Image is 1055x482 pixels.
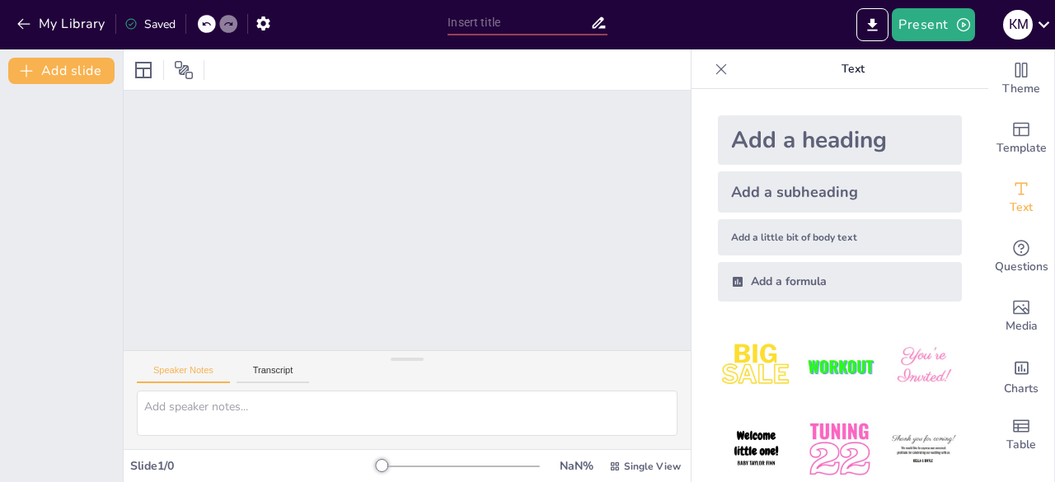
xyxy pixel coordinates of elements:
img: 1.jpeg [718,328,795,405]
div: NaN % [556,458,596,474]
div: Add ready made slides [988,109,1054,168]
div: Add a little bit of body text [718,219,962,255]
div: Add text boxes [988,168,1054,227]
p: Text [734,49,972,89]
button: Add slide [8,58,115,84]
div: Add a table [988,405,1054,465]
button: К М [1003,8,1033,41]
div: Layout [130,57,157,83]
button: Speaker Notes [137,365,230,383]
div: Add charts and graphs [988,346,1054,405]
div: Add a subheading [718,171,962,213]
div: Add a heading [718,115,962,165]
div: Get real-time input from your audience [988,227,1054,287]
button: Present [892,8,974,41]
input: Insert title [448,11,589,35]
button: Transcript [237,365,310,383]
div: Add a formula [718,262,962,302]
span: Position [174,60,194,80]
span: Charts [1004,380,1039,398]
div: Slide 1 / 0 [130,458,382,474]
span: Text [1010,199,1033,217]
span: Table [1006,436,1036,454]
span: Single View [624,460,681,473]
div: К М [1003,10,1033,40]
button: Export to PowerPoint [856,8,889,41]
span: Questions [995,258,1048,276]
img: 2.jpeg [801,328,878,405]
div: Add images, graphics, shapes or video [988,287,1054,346]
span: Media [1006,317,1038,335]
span: Template [996,139,1047,157]
span: Theme [1002,80,1040,98]
div: Saved [124,16,176,32]
button: My Library [12,11,112,37]
div: Change the overall theme [988,49,1054,109]
img: 3.jpeg [885,328,962,405]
